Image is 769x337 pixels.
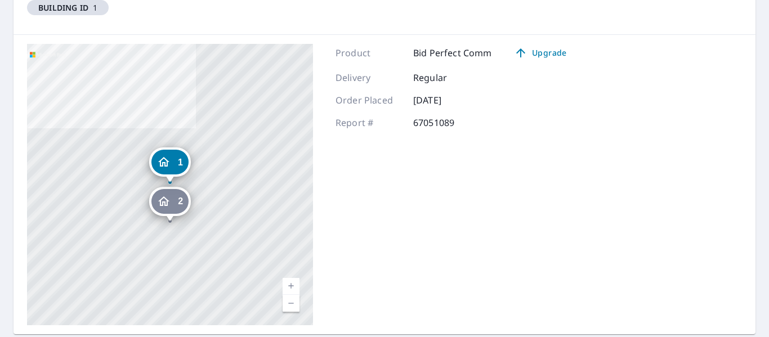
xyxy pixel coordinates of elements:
p: Order Placed [336,93,403,107]
p: Product [336,46,403,60]
p: [DATE] [413,93,481,107]
p: Bid Perfect Comm [413,46,491,60]
em: Building ID [38,2,88,13]
span: Upgrade [512,46,569,60]
span: 1 [178,158,183,167]
p: Regular [413,71,481,84]
a: Upgrade [505,44,575,62]
p: Delivery [336,71,403,84]
a: Current Level 17, Zoom Out [283,295,299,312]
div: Dropped pin, building 1, Residential property, 2425 Ryan Gulch Ct Silverthorne, CO 80498 [149,147,191,182]
span: 1 [32,2,104,13]
div: Dropped pin, building 2, Residential property, 2425 Ryan Gulch Ct Silverthorne, CO 80498 [149,187,191,222]
span: 2 [178,197,183,205]
p: 67051089 [413,116,481,129]
p: Report # [336,116,403,129]
a: Current Level 17, Zoom In [283,278,299,295]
